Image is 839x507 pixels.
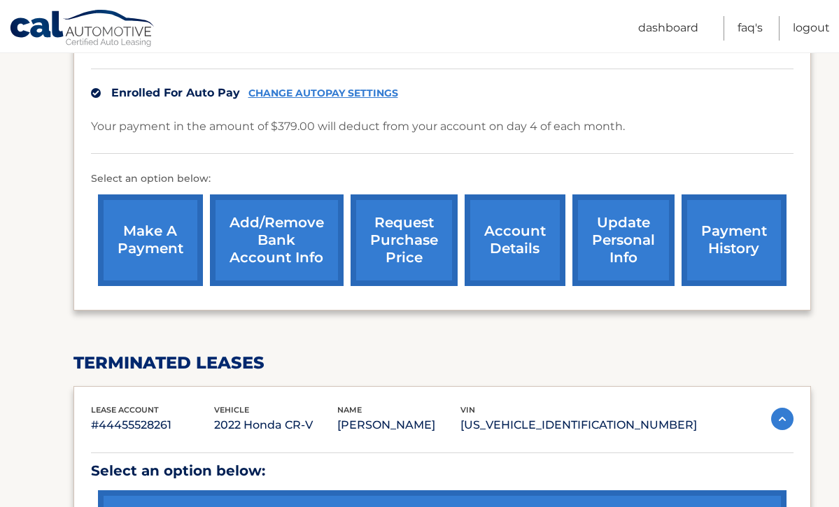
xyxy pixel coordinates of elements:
span: vin [460,405,475,415]
p: #44455528261 [91,415,214,435]
p: 2022 Honda CR-V [214,415,337,435]
p: [US_VEHICLE_IDENTIFICATION_NUMBER] [460,415,697,435]
span: vehicle [214,405,249,415]
img: check.svg [91,88,101,98]
p: Select an option below: [91,171,794,187]
a: FAQ's [738,16,763,41]
a: account details [465,194,565,286]
a: payment history [682,194,787,286]
span: Enrolled For Auto Pay [111,86,240,99]
a: Logout [793,16,830,41]
a: Cal Automotive [9,9,156,50]
a: update personal info [572,194,675,286]
span: lease account [91,405,159,415]
a: make a payment [98,194,203,286]
a: request purchase price [351,194,458,286]
a: Add/Remove bank account info [210,194,344,286]
a: CHANGE AUTOPAY SETTINGS [248,87,398,99]
p: Select an option below: [91,459,794,483]
h2: terminated leases [73,352,811,373]
a: Dashboard [638,16,698,41]
p: Your payment in the amount of $379.00 will deduct from your account on day 4 of each month. [91,117,625,136]
p: [PERSON_NAME] [337,415,460,435]
span: name [337,405,362,415]
img: accordion-active.svg [771,408,794,430]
